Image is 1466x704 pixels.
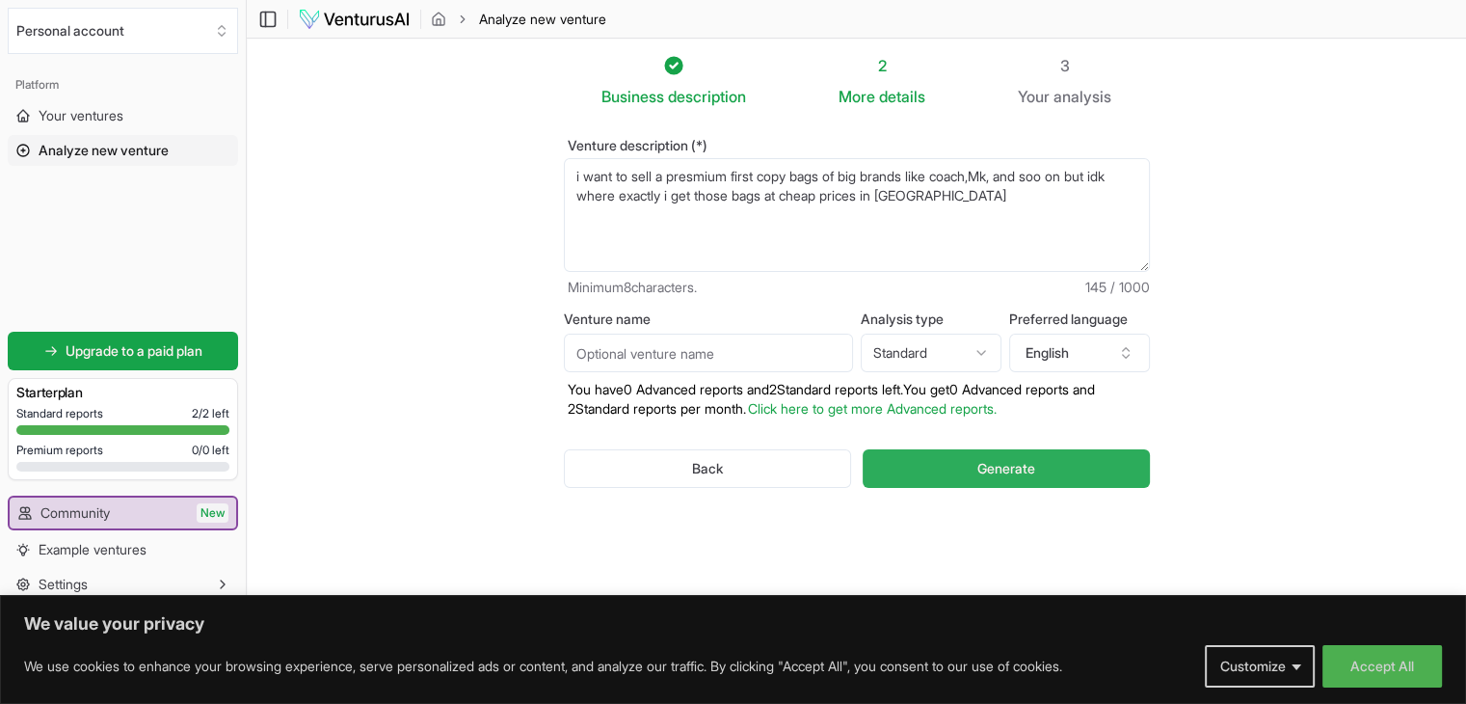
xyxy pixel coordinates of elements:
button: English [1009,334,1150,372]
span: Standard reports [16,406,103,421]
span: Example ventures [39,540,147,559]
span: description [668,87,746,106]
span: Business [601,85,664,108]
span: Premium reports [16,443,103,458]
img: logo [298,8,411,31]
div: 2 [839,54,925,77]
span: New [197,503,228,523]
label: Preferred language [1009,312,1150,326]
a: Analyze new venture [8,135,238,166]
p: We value your privacy [24,612,1442,636]
span: details [879,87,925,106]
label: Analysis type [861,312,1001,326]
p: You have 0 Advanced reports and 2 Standard reports left. Y ou get 0 Advanced reports and 2 Standa... [564,380,1150,419]
span: analysis [1053,87,1111,106]
span: Minimum 8 characters. [568,278,697,297]
button: Back [564,449,852,488]
button: Settings [8,569,238,600]
p: We use cookies to enhance your browsing experience, serve personalized ads or content, and analyz... [24,655,1062,678]
span: Analyze new venture [479,10,606,29]
h3: Starter plan [16,383,229,402]
a: Upgrade to a paid plan [8,332,238,370]
div: Platform [8,69,238,100]
span: Settings [39,575,88,594]
span: Upgrade to a paid plan [66,341,202,361]
a: Example ventures [8,534,238,565]
a: Click here to get more Advanced reports. [748,400,997,417]
button: Accept All [1322,645,1442,688]
span: More [839,85,875,108]
span: 2 / 2 left [192,406,229,421]
span: 0 / 0 left [192,443,229,458]
button: Generate [863,449,1149,488]
div: 3 [1018,54,1111,77]
span: Your ventures [39,106,123,125]
input: Optional venture name [564,334,853,372]
span: 145 / 1000 [1085,278,1150,297]
span: Community [40,503,110,523]
nav: breadcrumb [431,10,606,29]
a: Your ventures [8,100,238,131]
a: CommunityNew [10,498,236,528]
label: Venture name [564,312,853,326]
button: Customize [1205,645,1315,688]
span: Generate [977,459,1035,478]
span: Analyze new venture [39,141,169,160]
button: Select an organization [8,8,238,54]
label: Venture description (*) [564,139,1150,152]
span: Your [1018,85,1050,108]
